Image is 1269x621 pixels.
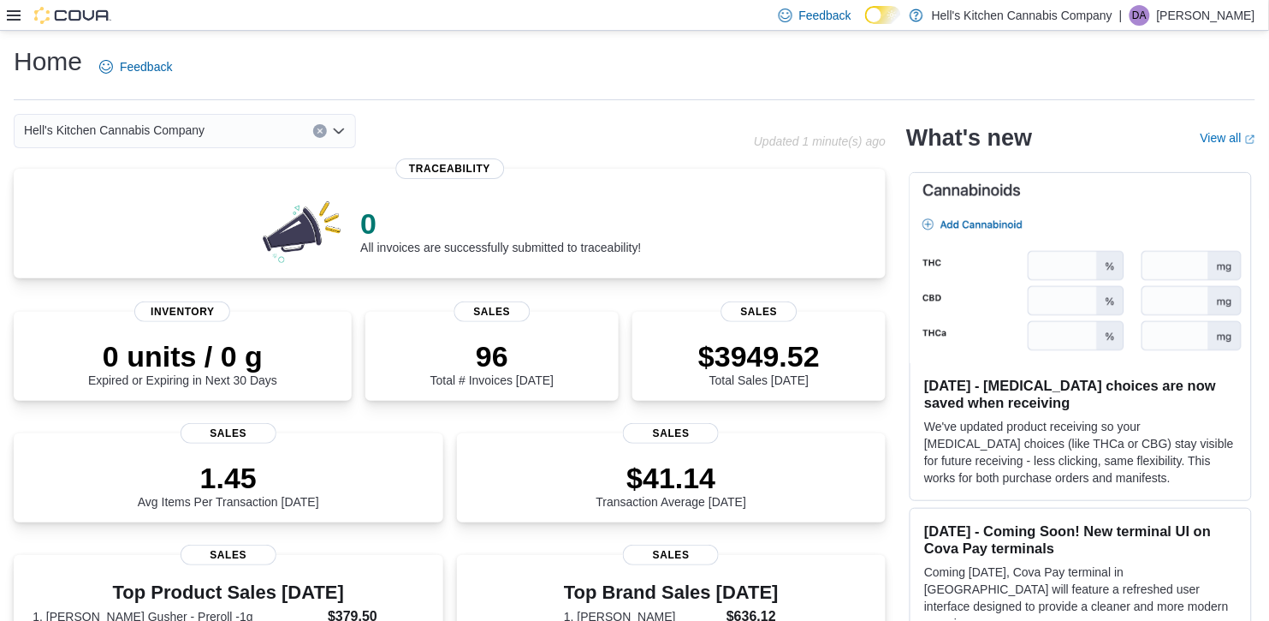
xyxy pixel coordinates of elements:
span: Sales [623,423,719,444]
img: Cova [34,7,111,24]
div: Destiny Adams [1130,5,1150,26]
p: 96 [430,339,554,373]
p: We've updated product receiving so your [MEDICAL_DATA] choices (like THCa or CBG) stay visible fo... [924,418,1237,487]
input: Dark Mode [865,6,901,24]
h2: What's new [906,124,1032,152]
span: Sales [721,302,798,322]
span: Sales [623,545,719,565]
button: Open list of options [332,124,346,138]
div: Expired or Expiring in Next 30 Days [88,339,277,387]
div: All invoices are successfully submitted to traceability! [360,206,641,254]
p: $3949.52 [698,339,820,373]
span: Hell's Kitchen Cannabis Company [24,120,205,140]
p: 0 units / 0 g [88,339,277,373]
img: 0 [258,196,347,265]
span: Sales [454,302,531,322]
button: Clear input [313,124,327,138]
h3: [DATE] - [MEDICAL_DATA] choices are now saved when receiving [924,377,1237,411]
span: Traceability [395,158,504,179]
span: DA [1133,5,1147,26]
div: Total Sales [DATE] [698,339,820,387]
p: $41.14 [596,461,747,495]
span: Feedback [799,7,851,24]
a: Feedback [92,50,179,84]
p: Updated 1 minute(s) ago [754,134,886,148]
h3: Top Product Sales [DATE] [33,582,424,603]
span: Dark Mode [865,24,866,25]
h3: [DATE] - Coming Soon! New terminal UI on Cova Pay terminals [924,522,1237,557]
svg: External link [1245,134,1255,145]
p: | [1119,5,1123,26]
span: Sales [181,423,276,444]
div: Transaction Average [DATE] [596,461,747,509]
p: 0 [360,206,641,241]
h1: Home [14,45,82,79]
p: 1.45 [138,461,319,495]
div: Avg Items Per Transaction [DATE] [138,461,319,509]
a: View allExternal link [1201,131,1255,145]
span: Inventory [134,302,230,322]
p: [PERSON_NAME] [1157,5,1255,26]
span: Sales [181,545,276,565]
p: Hell's Kitchen Cannabis Company [932,5,1112,26]
h3: Top Brand Sales [DATE] [564,582,779,603]
span: Feedback [120,58,172,75]
div: Total # Invoices [DATE] [430,339,554,387]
